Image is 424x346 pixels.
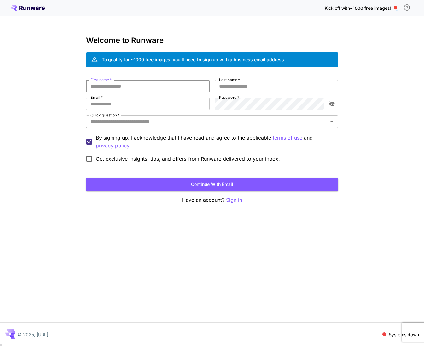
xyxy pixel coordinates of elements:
[86,196,338,204] p: Have an account?
[86,178,338,191] button: Continue with email
[96,134,333,150] p: By signing up, I acknowledge that I have read and agree to the applicable and
[96,155,280,163] span: Get exclusive insights, tips, and offers from Runware delivered to your inbox.
[326,98,338,110] button: toggle password visibility
[273,134,302,142] p: terms of use
[102,56,285,63] div: To qualify for ~1000 free images, you’ll need to sign up with a business email address.
[219,77,240,82] label: Last name
[219,95,239,100] label: Password
[90,95,103,100] label: Email
[273,134,302,142] button: By signing up, I acknowledge that I have read and agree to the applicable and privacy policy.
[86,36,338,45] h3: Welcome to Runware
[325,5,350,11] span: Kick off with
[401,1,413,14] button: In order to qualify for free credit, you need to sign up with a business email address and click ...
[90,112,119,118] label: Quick question
[226,196,242,204] button: Sign in
[389,331,419,338] p: Systems down
[18,331,48,338] p: © 2025, [URL]
[90,77,112,82] label: First name
[350,5,398,11] span: ~1000 free images! 🎈
[96,142,131,150] p: privacy policy.
[327,117,336,126] button: Open
[96,142,131,150] button: By signing up, I acknowledge that I have read and agree to the applicable terms of use and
